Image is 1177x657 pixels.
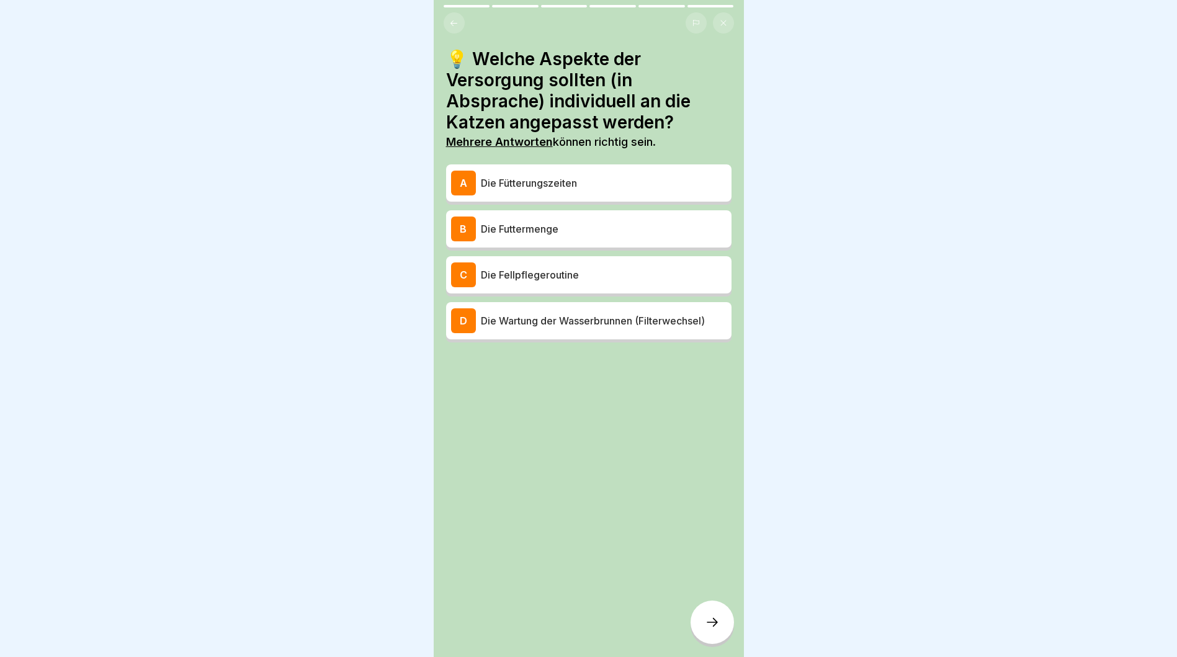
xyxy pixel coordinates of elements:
p: können richtig sein. [446,135,732,149]
div: A [451,171,476,195]
div: D [451,308,476,333]
div: B [451,217,476,241]
b: Mehrere Antworten [446,135,553,148]
h4: 💡 Welche Aspekte der Versorgung sollten (in Absprache) individuell an die Katzen angepasst werden? [446,48,732,133]
p: Die Fütterungszeiten [481,176,727,190]
p: Die Wartung der Wasserbrunnen (Filterwechsel) [481,313,727,328]
p: Die Futtermenge [481,221,727,236]
div: C [451,262,476,287]
p: Die Fellpflegeroutine [481,267,727,282]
